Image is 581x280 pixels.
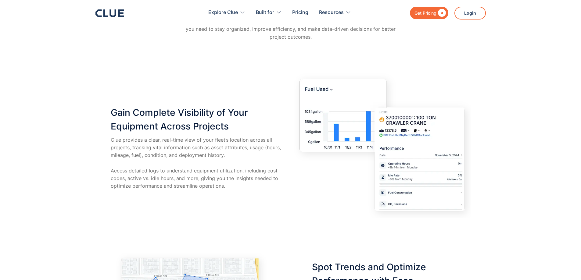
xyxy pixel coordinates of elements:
[111,106,288,133] h3: Gain Complete Visibility of Your Equipment Across Projects
[256,3,274,22] div: Built for
[256,3,282,22] div: Built for
[294,71,471,218] img: asset maintenance tracking software
[319,3,351,22] div: Resources
[319,3,344,22] div: Resources
[111,136,288,190] p: Clue provides a clear, real-time view of your fleet’s location across all projects, tracking vita...
[414,9,436,17] div: Get Pricing
[410,7,448,19] a: Get Pricing
[454,7,486,19] a: Login
[208,3,245,22] div: Explore Clue
[292,3,308,22] a: Pricing
[436,9,446,17] div: 
[208,3,238,22] div: Explore Clue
